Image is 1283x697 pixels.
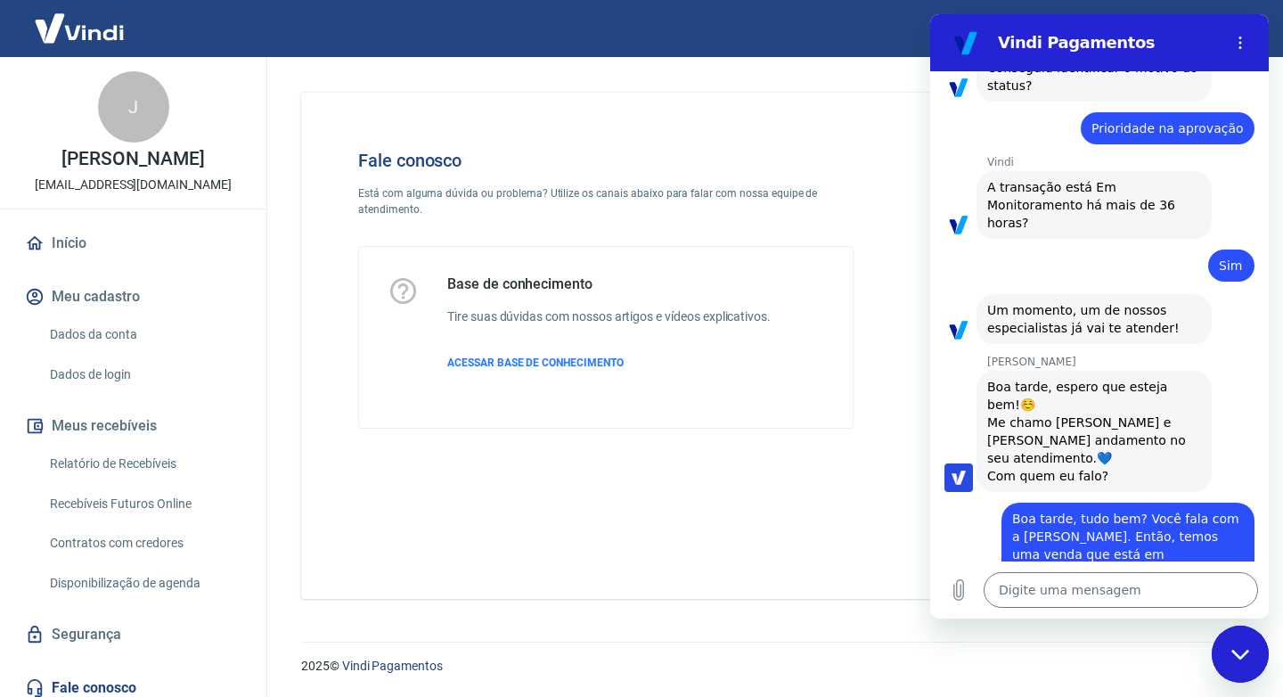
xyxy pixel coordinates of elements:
[43,565,245,602] a: Disponibilização de agenda
[21,277,245,316] button: Meu cadastro
[43,357,245,393] a: Dados de login
[342,659,443,673] a: Vindi Pagamentos
[82,497,317,619] span: Boa tarde, tudo bem? Você fala com a [PERSON_NAME]. Então, temos uma venda que está em monitorame...
[21,406,245,446] button: Meus recebíveis
[21,224,245,263] a: Início
[930,14,1269,619] iframe: Janela de mensagens
[301,657,1240,676] p: 2025 ©
[447,357,624,369] span: ACESSAR BASE DE CONHECIMENTO
[447,275,771,293] h5: Base de conhecimento
[11,558,46,594] button: Carregar arquivo
[35,176,232,194] p: [EMAIL_ADDRESS][DOMAIN_NAME]
[43,486,245,522] a: Recebíveis Futuros Online
[447,307,771,326] h6: Tire suas dúvidas com nossos artigos e vídeos explicativos.
[61,150,204,168] p: [PERSON_NAME]
[43,446,245,482] a: Relatório de Recebíveis
[358,185,854,217] p: Está com alguma dúvida ou problema? Utilize os canais abaixo para falar com nossa equipe de atend...
[358,150,854,171] h4: Fale conosco
[21,615,245,654] a: Segurança
[43,525,245,562] a: Contratos com credores
[1212,626,1269,683] iframe: Botão para abrir a janela de mensagens, conversa em andamento
[21,1,137,55] img: Vindi
[911,121,1182,359] img: Fale conosco
[98,71,169,143] div: J
[43,316,245,353] a: Dados da conta
[447,355,771,371] a: ACESSAR BASE DE CONHECIMENTO
[1197,12,1262,45] button: Sair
